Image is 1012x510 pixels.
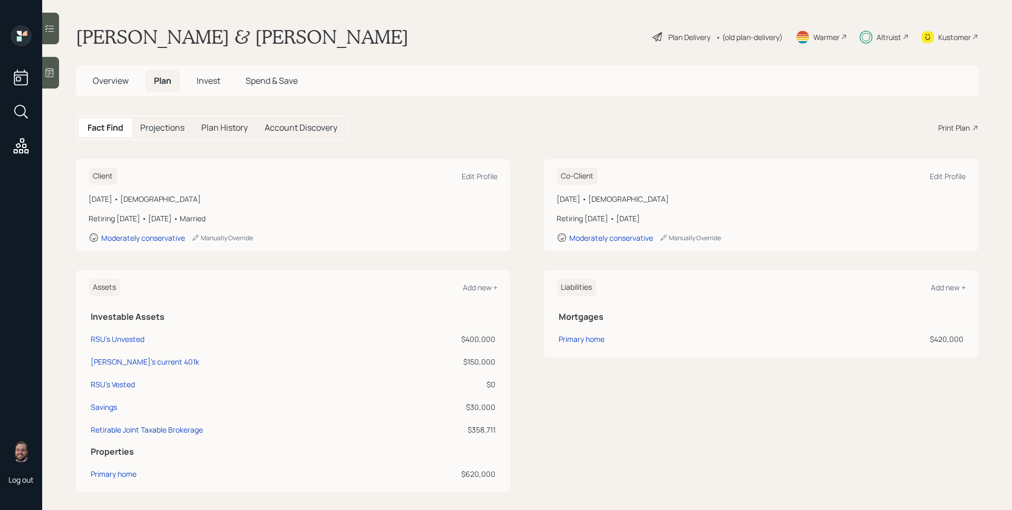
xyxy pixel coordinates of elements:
[89,168,117,185] h6: Client
[101,233,185,243] div: Moderately conservative
[930,171,966,181] div: Edit Profile
[154,75,171,86] span: Plan
[91,401,117,413] div: Savings
[931,282,966,292] div: Add new +
[398,356,495,367] div: $150,000
[93,75,129,86] span: Overview
[91,424,203,435] div: Retirable Joint Taxable Brokerage
[91,468,137,479] div: Primary home
[197,75,220,86] span: Invest
[398,379,495,390] div: $0
[938,122,970,133] div: Print Plan
[716,32,783,43] div: • (old plan-delivery)
[398,424,495,435] div: $358,711
[559,334,605,345] div: Primary home
[8,475,34,485] div: Log out
[201,123,248,133] h5: Plan History
[91,312,495,322] h5: Investable Assets
[659,233,721,242] div: Manually Override
[557,168,598,185] h6: Co-Client
[246,75,298,86] span: Spend & Save
[89,213,498,224] div: Retiring [DATE] • [DATE] • Married
[89,279,120,296] h6: Assets
[91,379,135,390] div: RSU's Vested
[559,312,964,322] h5: Mortgages
[87,123,123,133] h5: Fact Find
[938,32,971,43] div: Kustomer
[877,32,901,43] div: Altruist
[11,441,32,462] img: james-distasi-headshot.png
[398,468,495,479] div: $620,000
[91,447,495,457] h5: Properties
[76,25,408,48] h1: [PERSON_NAME] & [PERSON_NAME]
[140,123,184,133] h5: Projections
[89,193,498,204] div: [DATE] • [DEMOGRAPHIC_DATA]
[557,279,596,296] h6: Liabilities
[557,193,966,204] div: [DATE] • [DEMOGRAPHIC_DATA]
[91,356,199,367] div: [PERSON_NAME]'s current 401k
[398,401,495,413] div: $30,000
[462,171,498,181] div: Edit Profile
[191,233,253,242] div: Manually Override
[265,123,337,133] h5: Account Discovery
[813,32,840,43] div: Warmer
[791,334,964,345] div: $420,000
[398,334,495,345] div: $400,000
[557,213,966,224] div: Retiring [DATE] • [DATE]
[569,233,653,243] div: Moderately conservative
[463,282,498,292] div: Add new +
[91,334,144,345] div: RSU's Unvested
[668,32,711,43] div: Plan Delivery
